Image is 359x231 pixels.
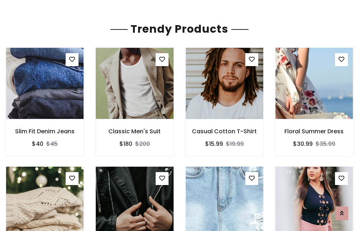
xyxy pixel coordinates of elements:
h6: $30.99 [293,140,313,147]
h6: $15.99 [205,140,223,147]
del: $35.99 [316,140,335,148]
h6: Floral Summer Dress [275,128,353,135]
del: $19.99 [226,140,244,148]
h6: Slim Fit Denim Jeans [6,128,84,135]
h6: $180 [119,140,132,147]
del: $45 [46,140,58,148]
h6: Classic Men's Suit [95,128,174,135]
del: $200 [135,140,150,148]
h6: Casual Cotton T-Shirt [185,128,264,135]
h6: $40 [32,140,43,147]
span: Trendy Products [128,21,231,37]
